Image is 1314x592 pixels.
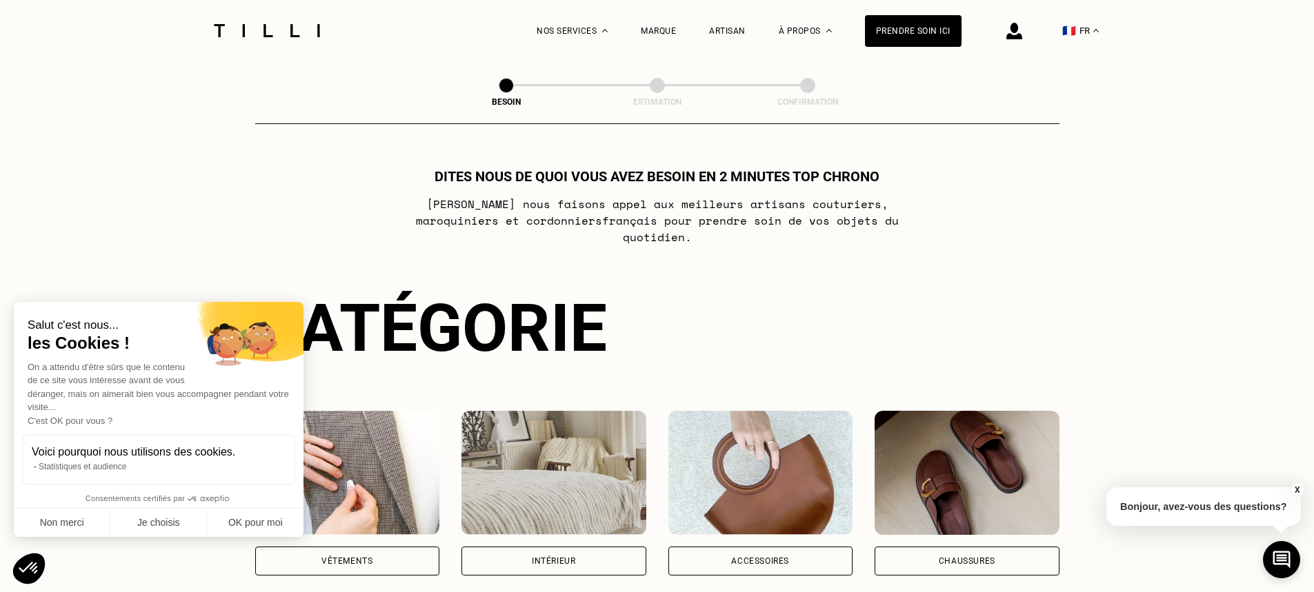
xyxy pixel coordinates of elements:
img: Menu déroulant à propos [826,29,832,32]
h1: Dites nous de quoi vous avez besoin en 2 minutes top chrono [435,168,879,185]
div: Confirmation [739,97,877,107]
div: Catégorie [255,289,1059,367]
div: Besoin [437,97,575,107]
img: Chaussures [875,411,1059,535]
p: Bonjour, avez-vous des questions? [1106,487,1301,526]
span: 🇫🇷 [1062,24,1076,37]
img: Menu déroulant [602,29,608,32]
img: menu déroulant [1093,29,1099,32]
div: Chaussures [939,557,995,565]
div: Accessoires [731,557,789,565]
img: icône connexion [1006,23,1022,39]
img: Accessoires [668,411,853,535]
div: Estimation [588,97,726,107]
img: Logo du service de couturière Tilli [209,24,325,37]
div: Intérieur [532,557,575,565]
div: Vêtements [321,557,372,565]
img: Vêtements [255,411,440,535]
a: Artisan [709,26,746,36]
button: X [1290,482,1304,498]
img: Intérieur [461,411,646,535]
a: Prendre soin ici [865,15,962,47]
p: [PERSON_NAME] nous faisons appel aux meilleurs artisans couturiers , maroquiniers et cordonniers ... [384,196,930,245]
a: Marque [641,26,676,36]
